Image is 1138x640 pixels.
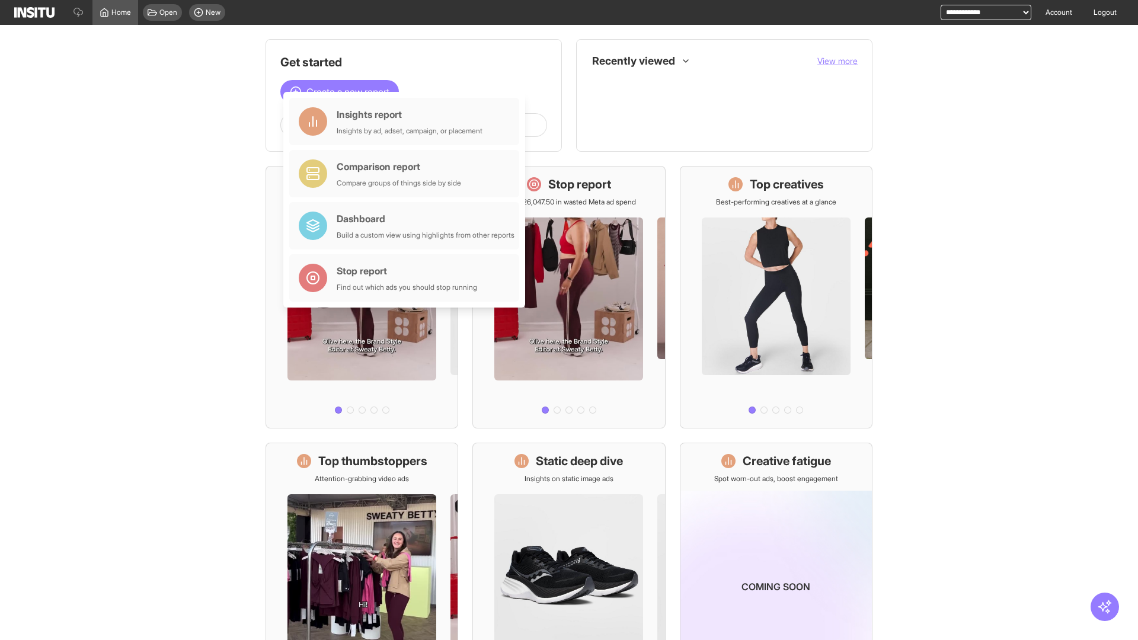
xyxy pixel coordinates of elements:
div: Dashboard [337,212,514,226]
img: Logo [14,7,55,18]
span: Open [159,8,177,17]
h1: Top thumbstoppers [318,453,427,469]
a: Stop reportSave £26,047.50 in wasted Meta ad spend [472,166,665,428]
span: View more [817,56,858,66]
span: Create a new report [306,85,389,99]
p: Save £26,047.50 in wasted Meta ad spend [501,197,636,207]
a: Top creativesBest-performing creatives at a glance [680,166,872,428]
a: What's live nowSee all active ads instantly [266,166,458,428]
h1: Get started [280,54,547,71]
div: Stop report [337,264,477,278]
p: Insights on static image ads [525,474,613,484]
h1: Stop report [548,176,611,193]
div: Insights report [337,107,482,121]
span: New [206,8,220,17]
p: Best-performing creatives at a glance [716,197,836,207]
div: Find out which ads you should stop running [337,283,477,292]
div: Compare groups of things side by side [337,178,461,188]
span: Home [111,8,131,17]
div: Insights by ad, adset, campaign, or placement [337,126,482,136]
button: Create a new report [280,80,399,104]
button: View more [817,55,858,67]
p: Attention-grabbing video ads [315,474,409,484]
h1: Top creatives [750,176,824,193]
div: Build a custom view using highlights from other reports [337,231,514,240]
h1: Static deep dive [536,453,623,469]
div: Comparison report [337,159,461,174]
